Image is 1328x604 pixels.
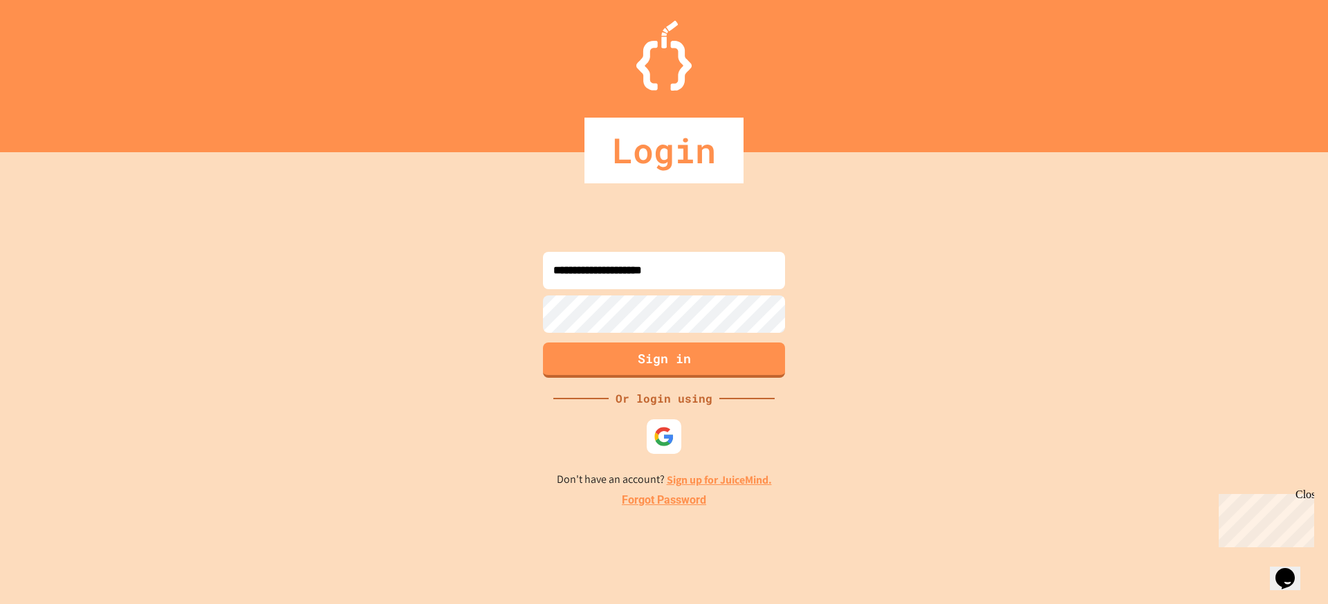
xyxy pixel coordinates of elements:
[654,426,674,447] img: google-icon.svg
[609,390,719,407] div: Or login using
[1270,549,1314,590] iframe: chat widget
[622,492,706,509] a: Forgot Password
[584,118,744,183] div: Login
[667,473,772,487] a: Sign up for JuiceMind.
[6,6,95,88] div: Chat with us now!Close
[557,471,772,488] p: Don't have an account?
[543,342,785,378] button: Sign in
[636,21,692,91] img: Logo.svg
[1213,488,1314,547] iframe: chat widget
